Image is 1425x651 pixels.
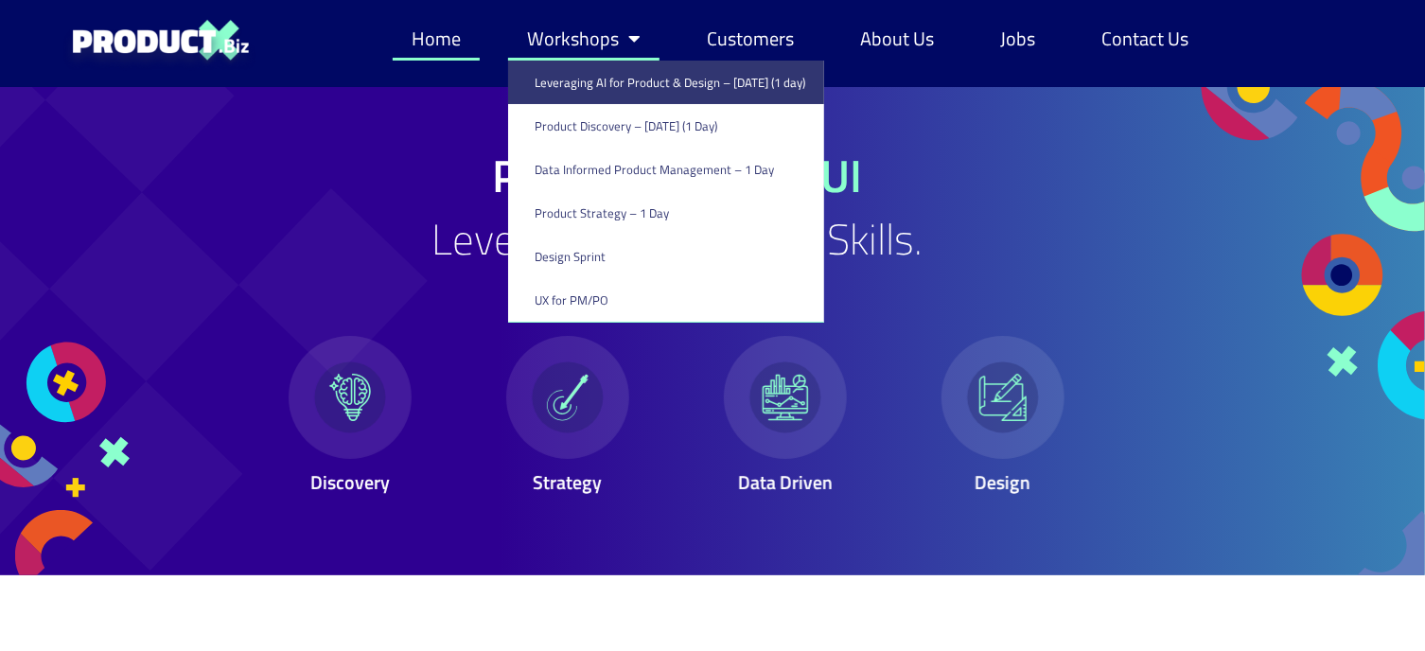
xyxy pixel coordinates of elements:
span: Data Driven [738,467,833,497]
span: Design [976,467,1031,497]
a: Workshops [508,17,660,61]
a: Customers [688,17,813,61]
a: Contact Us [1082,17,1207,61]
a: Leveraging AI for Product & Design – [DATE] (1 day) [508,61,824,104]
a: About Us [841,17,953,61]
a: Home [393,17,480,61]
span: Discovery [310,467,390,497]
h2: Level Up Your Product Skills. [431,218,923,260]
span: Strategy [534,467,603,497]
h1: Product X [492,153,862,199]
ul: Workshops [508,61,824,323]
a: Jobs [981,17,1054,61]
nav: Menu [393,17,1207,61]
